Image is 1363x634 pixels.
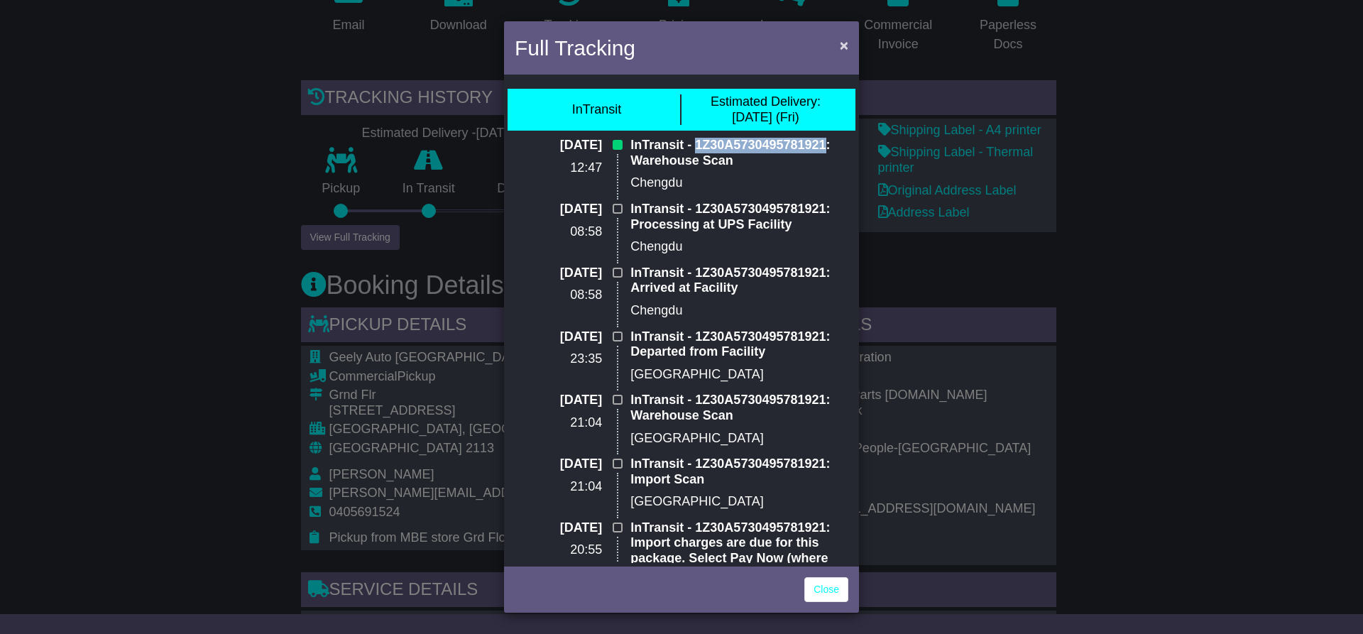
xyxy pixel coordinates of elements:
p: [DATE] [515,393,602,408]
span: Estimated Delivery: [711,94,821,109]
p: 12:47 [515,160,602,176]
div: InTransit [572,102,621,118]
button: Close [833,31,855,60]
p: InTransit - 1Z30A5730495781921: Import charges are due for this package. Select Pay Now (where av... [630,520,848,581]
p: 21:04 [515,479,602,495]
p: [DATE] [515,457,602,472]
p: [DATE] [515,266,602,281]
p: InTransit - 1Z30A5730495781921: Warehouse Scan [630,138,848,168]
h4: Full Tracking [515,32,635,64]
p: [DATE] [515,329,602,345]
p: 08:58 [515,288,602,303]
p: Chengdu [630,175,848,191]
p: 08:58 [515,224,602,240]
p: 20:55 [515,542,602,558]
p: [GEOGRAPHIC_DATA] [630,494,848,510]
p: [GEOGRAPHIC_DATA] [630,431,848,447]
p: InTransit - 1Z30A5730495781921: Arrived at Facility [630,266,848,296]
p: [DATE] [515,520,602,536]
p: InTransit - 1Z30A5730495781921: Warehouse Scan [630,393,848,423]
p: 21:04 [515,415,602,431]
p: [DATE] [515,202,602,217]
p: InTransit - 1Z30A5730495781921: Processing at UPS Facility [630,202,848,232]
p: [GEOGRAPHIC_DATA] [630,367,848,383]
p: InTransit - 1Z30A5730495781921: Departed from Facility [630,329,848,360]
p: Chengdu [630,239,848,255]
div: [DATE] (Fri) [711,94,821,125]
p: [DATE] [515,138,602,153]
a: Close [804,577,848,602]
span: × [840,37,848,53]
p: InTransit - 1Z30A5730495781921: Import Scan [630,457,848,487]
p: 23:35 [515,351,602,367]
p: Chengdu [630,303,848,319]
